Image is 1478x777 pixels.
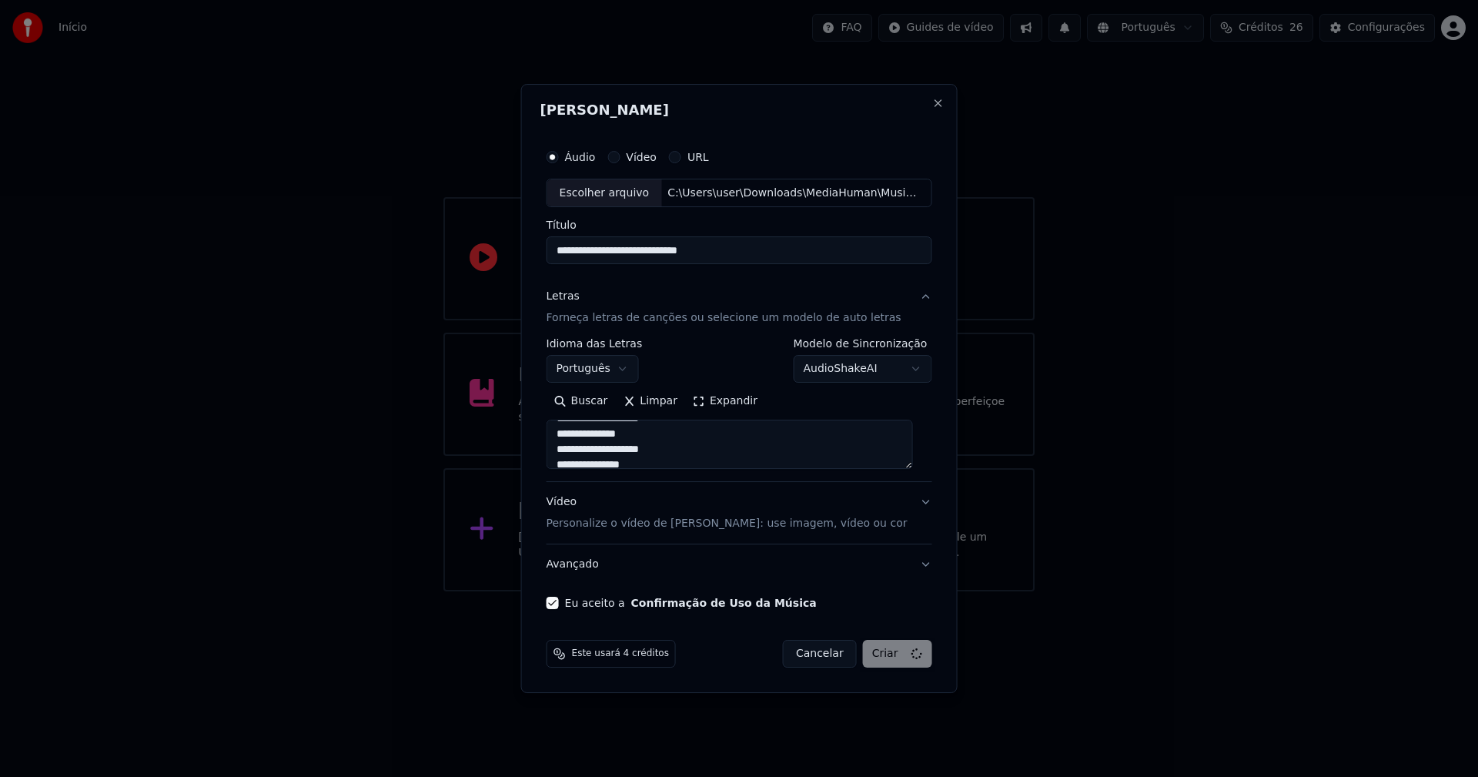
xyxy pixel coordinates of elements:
label: Idioma das Letras [547,339,643,350]
button: VídeoPersonalize o vídeo de [PERSON_NAME]: use imagem, vídeo ou cor [547,483,932,544]
button: Expandir [685,390,765,414]
div: Escolher arquivo [547,179,662,207]
div: Vídeo [547,495,908,532]
div: C:\Users\user\Downloads\MediaHuman\Music\[PERSON_NAME], [PERSON_NAME].mp3 [661,186,923,201]
div: LetrasForneça letras de canções ou selecione um modelo de auto letras [547,339,932,482]
label: Modelo de Sincronização [793,339,931,350]
label: Áudio [565,152,596,162]
label: URL [687,152,709,162]
label: Eu aceito a [565,598,817,608]
p: Forneça letras de canções ou selecione um modelo de auto letras [547,311,901,327]
button: LetrasForneça letras de canções ou selecione um modelo de auto letras [547,277,932,339]
button: Avançado [547,544,932,584]
label: Vídeo [626,152,657,162]
span: Este usará 4 créditos [572,648,669,660]
button: Buscar [547,390,616,414]
div: Letras [547,290,580,305]
label: Título [547,220,932,231]
button: Eu aceito a [631,598,817,608]
button: Cancelar [783,640,857,668]
button: Limpar [615,390,685,414]
h2: [PERSON_NAME] [540,103,938,117]
p: Personalize o vídeo de [PERSON_NAME]: use imagem, vídeo ou cor [547,516,908,531]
